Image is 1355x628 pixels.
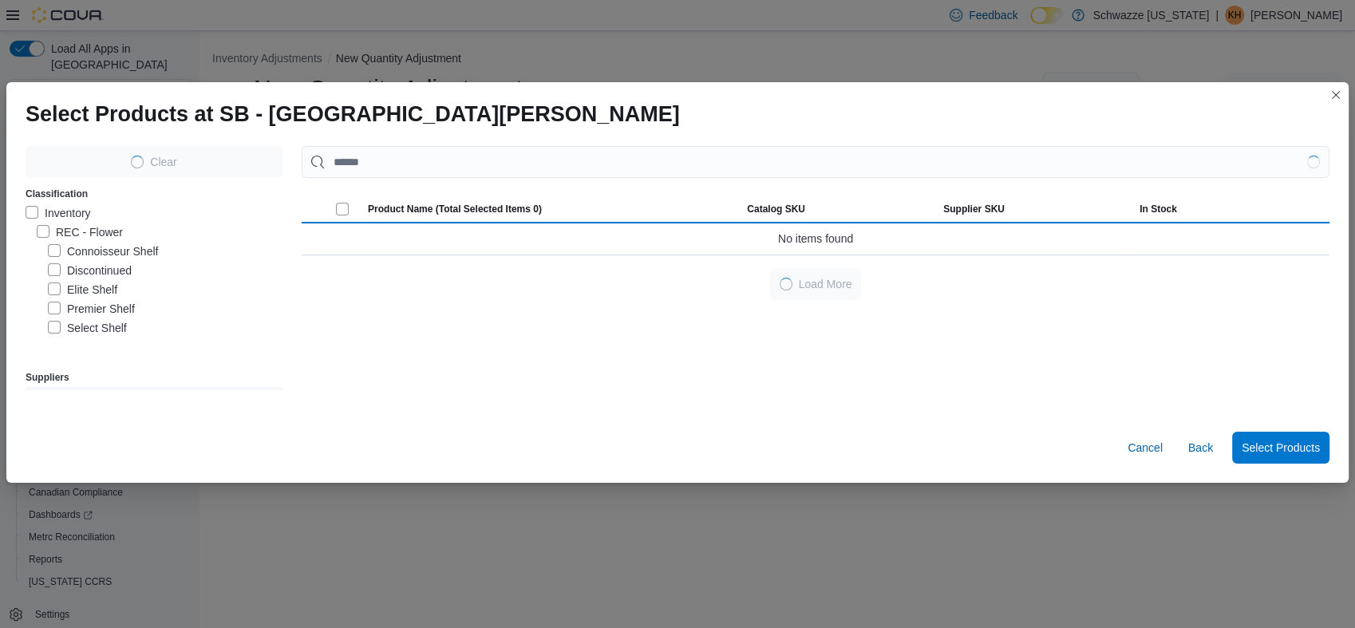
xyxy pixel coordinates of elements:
[26,146,282,178] button: LoadingClear
[1121,432,1169,464] button: Cancel
[1128,440,1163,456] span: Cancel
[48,318,127,338] label: Select Shelf
[48,242,158,261] label: Connoisseur Shelf
[48,261,132,280] label: Discontinued
[48,299,135,318] label: Premier Shelf
[150,154,176,170] span: Clear
[937,196,1133,222] button: Supplier SKU
[943,203,1005,215] span: Supplier SKU
[48,280,117,299] label: Elite Shelf
[26,371,69,384] label: Suppliers
[799,276,852,292] span: Load More
[770,268,862,300] button: LoadingLoad More
[1140,203,1177,215] span: In Stock
[1188,440,1213,456] span: Back
[778,229,853,248] span: No items found
[1232,432,1329,464] button: Select Products
[26,188,88,200] label: Classification
[336,203,542,215] span: Product Name (Total Selected Items 0)
[1133,196,1329,222] button: In Stock
[1242,440,1320,456] span: Select Products
[130,155,144,169] span: Loading
[48,338,128,357] label: Shake Shelf
[26,203,91,223] label: Inventory
[302,146,1329,178] input: Use aria labels when no actual label is in use
[1326,85,1345,105] button: Closes this modal window
[37,223,123,242] label: REC - Flower
[1182,432,1219,464] button: Back
[741,196,937,222] button: Catalog SKU
[778,277,792,291] span: Loading
[368,203,542,215] div: Product Name (Total Selected Items 0)
[747,203,805,215] span: Catalog SKU
[26,101,680,127] h1: Select Products at SB - [GEOGRAPHIC_DATA][PERSON_NAME]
